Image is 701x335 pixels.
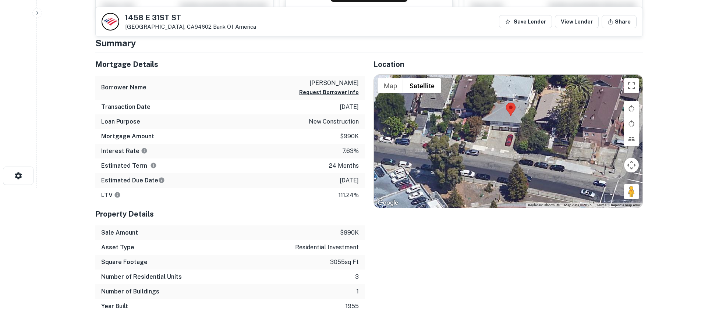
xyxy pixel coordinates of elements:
[376,198,400,208] img: Google
[95,59,365,70] h5: Mortgage Details
[299,88,359,97] button: Request Borrower Info
[376,198,400,208] a: Open this area in Google Maps (opens a new window)
[340,228,359,237] p: $890k
[95,209,365,220] h5: Property Details
[624,184,639,199] button: Drag Pegman onto the map to open Street View
[125,14,256,21] h5: 1458 E 31ST ST
[340,176,359,185] p: [DATE]
[624,116,639,131] button: Rotate map counterclockwise
[213,24,256,30] a: Bank Of America
[624,131,639,146] button: Tilt map
[101,243,134,252] h6: Asset Type
[101,287,159,296] h6: Number of Buildings
[346,302,359,311] p: 1955
[555,15,599,28] a: View Lender
[624,101,639,116] button: Rotate map clockwise
[101,161,157,170] h6: Estimated Term
[378,78,403,93] button: Show street map
[596,203,606,207] a: Terms (opens in new tab)
[602,15,637,28] button: Share
[101,272,182,281] h6: Number of Residential Units
[101,176,165,185] h6: Estimated Due Date
[564,203,592,207] span: Map data ©2025
[101,117,140,126] h6: Loan Purpose
[150,162,157,169] svg: Term is based on a standard schedule for this type of loan.
[101,228,138,237] h6: Sale Amount
[101,191,121,200] h6: LTV
[101,147,148,156] h6: Interest Rate
[611,203,640,207] a: Report a map error
[114,192,121,198] svg: LTVs displayed on the website are for informational purposes only and may be reported incorrectly...
[101,132,154,141] h6: Mortgage Amount
[624,158,639,172] button: Map camera controls
[624,78,639,93] button: Toggle fullscreen view
[342,147,359,156] p: 7.63%
[125,24,256,30] p: [GEOGRAPHIC_DATA], CA94602
[528,203,560,208] button: Keyboard shortcuts
[355,272,359,281] p: 3
[340,132,359,141] p: $990k
[357,287,359,296] p: 1
[101,83,146,92] h6: Borrower Name
[499,15,552,28] button: Save Lender
[330,258,359,267] p: 3055 sq ft
[95,36,643,50] h4: Summary
[339,191,359,200] p: 111.24%
[299,79,359,88] p: [PERSON_NAME]
[373,59,643,70] h5: Location
[101,302,128,311] h6: Year Built
[664,276,701,311] iframe: Chat Widget
[141,147,148,154] svg: The interest rates displayed on the website are for informational purposes only and may be report...
[329,161,359,170] p: 24 months
[309,117,359,126] p: new construction
[101,103,151,111] h6: Transaction Date
[158,177,165,183] svg: Estimate is based on a standard schedule for this type of loan.
[403,78,441,93] button: Show satellite imagery
[101,258,148,267] h6: Square Footage
[340,103,359,111] p: [DATE]
[295,243,359,252] p: residential investment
